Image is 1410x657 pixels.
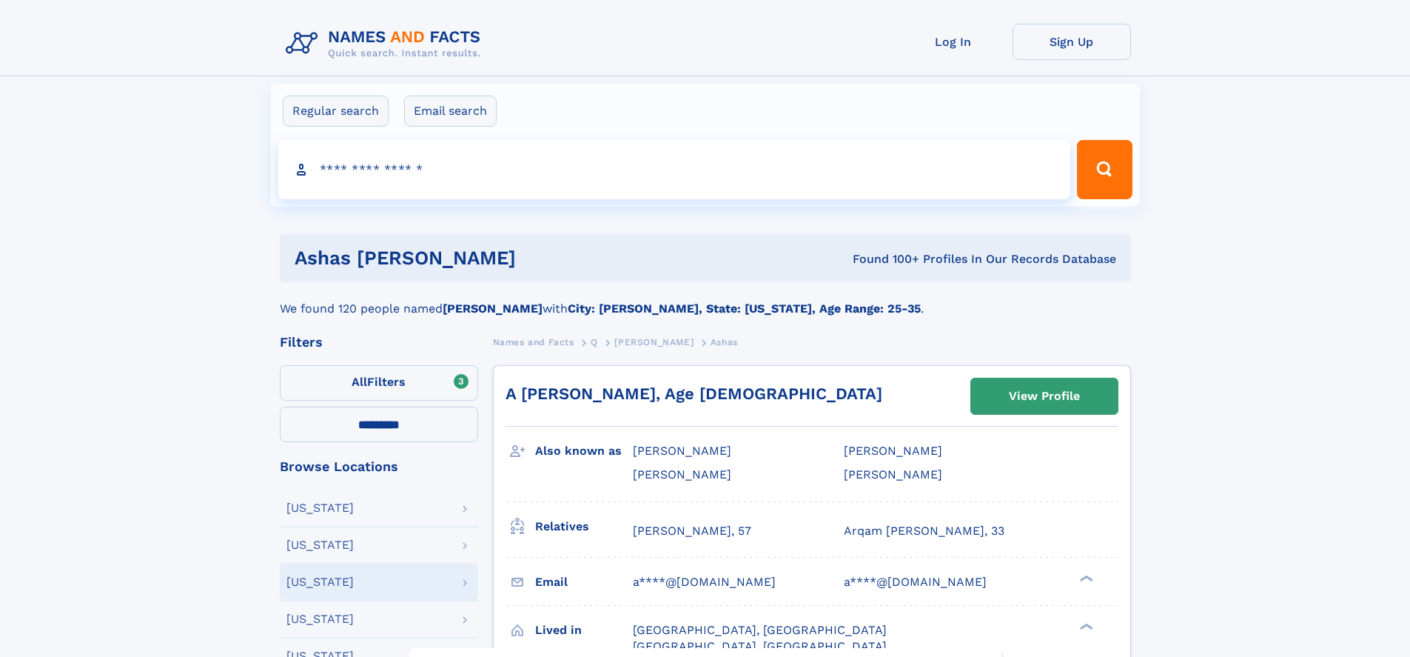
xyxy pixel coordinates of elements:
[633,639,887,653] span: [GEOGRAPHIC_DATA], [GEOGRAPHIC_DATA]
[443,301,543,316] b: [PERSON_NAME]
[286,502,354,514] div: [US_STATE]
[614,333,694,351] a: [PERSON_NAME]
[894,24,1013,60] a: Log In
[633,467,731,481] span: [PERSON_NAME]
[633,444,731,458] span: [PERSON_NAME]
[1013,24,1131,60] a: Sign Up
[711,337,738,347] span: Ashas
[278,140,1071,199] input: search input
[1077,140,1132,199] button: Search Button
[286,576,354,588] div: [US_STATE]
[352,375,367,389] span: All
[971,378,1118,414] a: View Profile
[280,460,478,473] div: Browse Locations
[280,336,478,349] div: Filters
[535,570,633,595] h3: Email
[506,384,882,403] a: A [PERSON_NAME], Age [DEMOGRAPHIC_DATA]
[591,333,598,351] a: Q
[535,438,633,464] h3: Also known as
[280,24,493,64] img: Logo Names and Facts
[1009,379,1080,413] div: View Profile
[493,333,574,351] a: Names and Facts
[614,337,694,347] span: [PERSON_NAME]
[591,337,598,347] span: Q
[286,613,354,625] div: [US_STATE]
[684,251,1116,267] div: Found 100+ Profiles In Our Records Database
[844,444,942,458] span: [PERSON_NAME]
[844,523,1004,539] a: Arqam [PERSON_NAME], 33
[1076,573,1094,583] div: ❯
[568,301,921,316] b: City: [PERSON_NAME], State: [US_STATE], Age Range: 25-35
[295,249,685,267] h1: ashas [PERSON_NAME]
[286,539,354,551] div: [US_STATE]
[535,514,633,539] h3: Relatives
[633,523,751,539] a: [PERSON_NAME], 57
[280,365,478,401] label: Filters
[404,96,497,127] label: Email search
[280,282,1131,318] div: We found 120 people named with .
[633,623,887,637] span: [GEOGRAPHIC_DATA], [GEOGRAPHIC_DATA]
[535,618,633,643] h3: Lived in
[844,467,942,481] span: [PERSON_NAME]
[283,96,389,127] label: Regular search
[1076,621,1094,631] div: ❯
